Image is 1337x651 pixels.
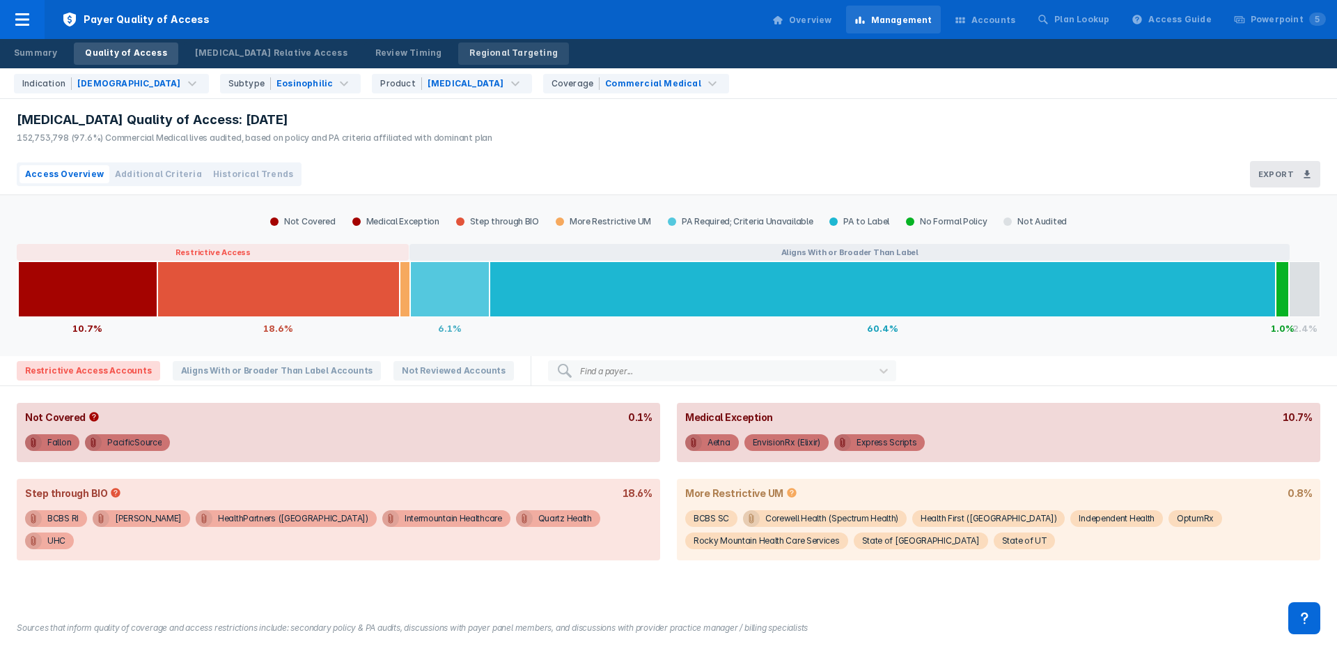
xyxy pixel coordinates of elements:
div: Express Scripts [857,434,917,451]
div: Management [871,14,932,26]
div: Medical Exception [685,411,773,423]
div: 10.7% [1283,411,1313,423]
div: Intermountain Healthcare [405,510,502,527]
a: Management [846,6,941,33]
a: Review Timing [364,43,453,65]
div: Independent Health [1079,510,1155,527]
a: Summary [3,43,68,65]
div: Plan Lookup [1054,13,1109,26]
div: Corewell Health (Spectrum Health) [765,510,898,527]
div: Coverage [552,77,600,90]
button: Restrictive Access [17,244,409,261]
div: Accounts [971,14,1016,26]
div: Rocky Mountain Health Care Services [694,533,840,549]
span: Access Overview [25,168,104,181]
div: 0.8% [1288,487,1312,499]
div: Not Covered [25,411,102,423]
div: 18.6% [157,317,400,339]
span: Aligns With or Broader Than Label Accounts [173,361,382,381]
div: 18.6% [623,487,652,499]
div: 1.0% [1276,317,1289,339]
div: 10.7% [18,317,157,339]
div: 60.4% [490,317,1276,339]
div: BCBS RI [47,510,79,527]
div: [DEMOGRAPHIC_DATA] [77,77,181,90]
div: EnvisionRx (Elixir) [753,434,820,451]
div: Step through BIO [25,487,124,499]
div: PA Required; Criteria Unavailable [659,216,821,227]
div: 6.1% [410,317,490,339]
div: Eosinophilic [276,77,333,90]
div: More Restrictive UM [685,487,800,499]
div: Subtype [228,77,271,90]
a: Accounts [946,6,1024,33]
div: State of UT [1002,533,1047,549]
div: Not Audited [995,216,1075,227]
div: PA to Label [821,216,898,227]
h3: Export [1258,169,1294,179]
div: Product [380,77,421,90]
div: Contact Support [1288,602,1320,634]
div: 0.1% [628,411,652,423]
div: Not Covered [262,216,344,227]
button: Access Overview [19,165,109,183]
div: Health First ([GEOGRAPHIC_DATA]) [921,510,1056,527]
div: No Formal Policy [898,216,995,227]
div: BCBS SC [694,510,729,527]
div: [PERSON_NAME] [115,510,182,527]
div: Quartz Health [538,510,592,527]
button: Aligns With or Broader Than Label [409,244,1290,261]
div: [MEDICAL_DATA] Relative Access [195,47,347,59]
figcaption: Sources that inform quality of coverage and access restrictions include: secondary policy & PA au... [17,622,1320,634]
span: Historical Trends [213,168,293,181]
div: Indication [22,77,72,90]
div: Step through BIO [448,216,547,227]
div: HealthPartners ([GEOGRAPHIC_DATA]) [218,510,368,527]
div: State of [GEOGRAPHIC_DATA] [862,533,980,549]
div: Fallon [47,434,71,451]
div: Powerpoint [1251,13,1326,26]
span: Restrictive Access Accounts [17,361,160,381]
span: 5 [1309,13,1326,26]
div: Aetna [707,434,730,451]
button: Historical Trends [208,165,299,183]
a: [MEDICAL_DATA] Relative Access [184,43,359,65]
span: Additional Criteria [115,168,202,181]
button: Additional Criteria [109,165,208,183]
div: Access Guide [1148,13,1211,26]
div: Review Timing [375,47,442,59]
div: Commercial Medical [605,77,701,90]
div: Regional Targeting [469,47,558,59]
a: Regional Targeting [458,43,569,65]
div: [MEDICAL_DATA] [428,77,504,90]
div: More Restrictive UM [547,216,659,227]
div: Quality of Access [85,47,166,59]
span: [MEDICAL_DATA] Quality of Access: [DATE] [17,112,288,128]
a: Quality of Access [74,43,178,65]
div: 152,753,798 (97.6%) Commercial Medical lives audited, based on policy and PA criteria affiliated ... [17,132,492,144]
div: OptumRx [1177,510,1214,527]
div: Find a payer... [580,366,633,376]
div: Summary [14,47,57,59]
div: 2.4% [1289,317,1320,339]
a: Overview [764,6,840,33]
div: Medical Exception [344,216,448,227]
div: PacificSource [107,434,162,451]
div: UHC [47,533,65,549]
span: Not Reviewed Accounts [393,361,514,381]
button: Export [1250,161,1320,187]
div: Overview [789,14,832,26]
